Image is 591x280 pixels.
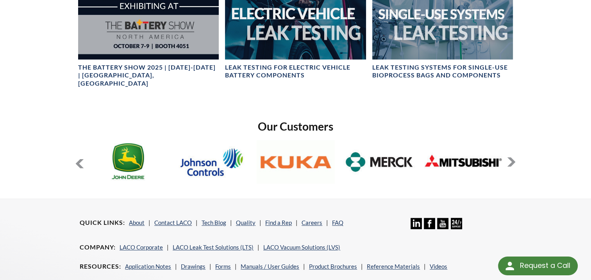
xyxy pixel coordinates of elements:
h4: Leak Testing for Electric Vehicle Battery Components [225,63,366,80]
img: Kuka.jpg [256,140,334,184]
a: Tech Blog [202,219,226,226]
a: Application Notes [125,263,171,270]
img: round button [504,260,516,272]
a: About [129,219,145,226]
a: LACO Leak Test Solutions (LTS) [173,244,254,251]
h4: Leak Testing Systems for Single-Use Bioprocess Bags and Components [372,63,513,80]
img: Johnson-Controls.jpg [173,140,251,184]
a: LACO Vacuum Solutions (LVS) [263,244,340,251]
h2: Our Customers [75,119,516,134]
a: Contact LACO [154,219,192,226]
a: Find a Rep [265,219,292,226]
a: Forms [215,263,231,270]
img: Merck.jpg [340,140,418,184]
a: 24/7 Support [451,223,462,230]
h4: The Battery Show 2025 | [DATE]-[DATE] | [GEOGRAPHIC_DATA], [GEOGRAPHIC_DATA] [78,63,219,88]
img: Mitsubishi.jpg [424,140,502,184]
div: Request a Call [520,257,570,275]
h4: Resources [80,262,121,271]
a: Videos [430,263,447,270]
img: 24/7 Support Icon [451,218,462,229]
a: Careers [302,219,322,226]
a: Quality [236,219,255,226]
div: Request a Call [498,257,578,275]
a: Manuals / User Guides [241,263,299,270]
a: Drawings [181,263,205,270]
img: John-Deere.jpg [89,140,167,184]
a: Product Brochures [309,263,357,270]
h4: Company [80,243,116,251]
h4: Quick Links [80,219,125,227]
a: FAQ [332,219,343,226]
a: Reference Materials [367,263,420,270]
a: LACO Corporate [120,244,163,251]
